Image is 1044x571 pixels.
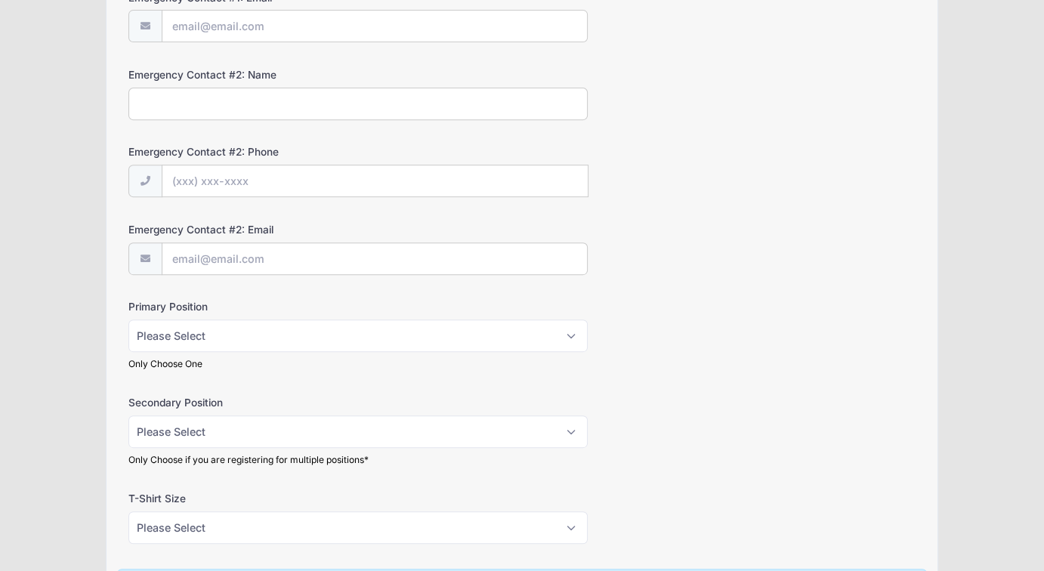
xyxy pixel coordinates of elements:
label: Secondary Position [128,395,391,410]
label: Emergency Contact #2: Name [128,67,391,82]
div: Only Choose if you are registering for multiple positions* [128,453,587,467]
div: Only Choose One [128,357,587,371]
input: email@email.com [162,242,588,275]
input: (xxx) xxx-xxxx [162,165,588,197]
label: Primary Position [128,299,391,314]
label: Emergency Contact #2: Phone [128,144,391,159]
input: email@email.com [162,10,588,42]
label: T-Shirt Size [128,491,391,506]
label: Emergency Contact #2: Email [128,222,391,237]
